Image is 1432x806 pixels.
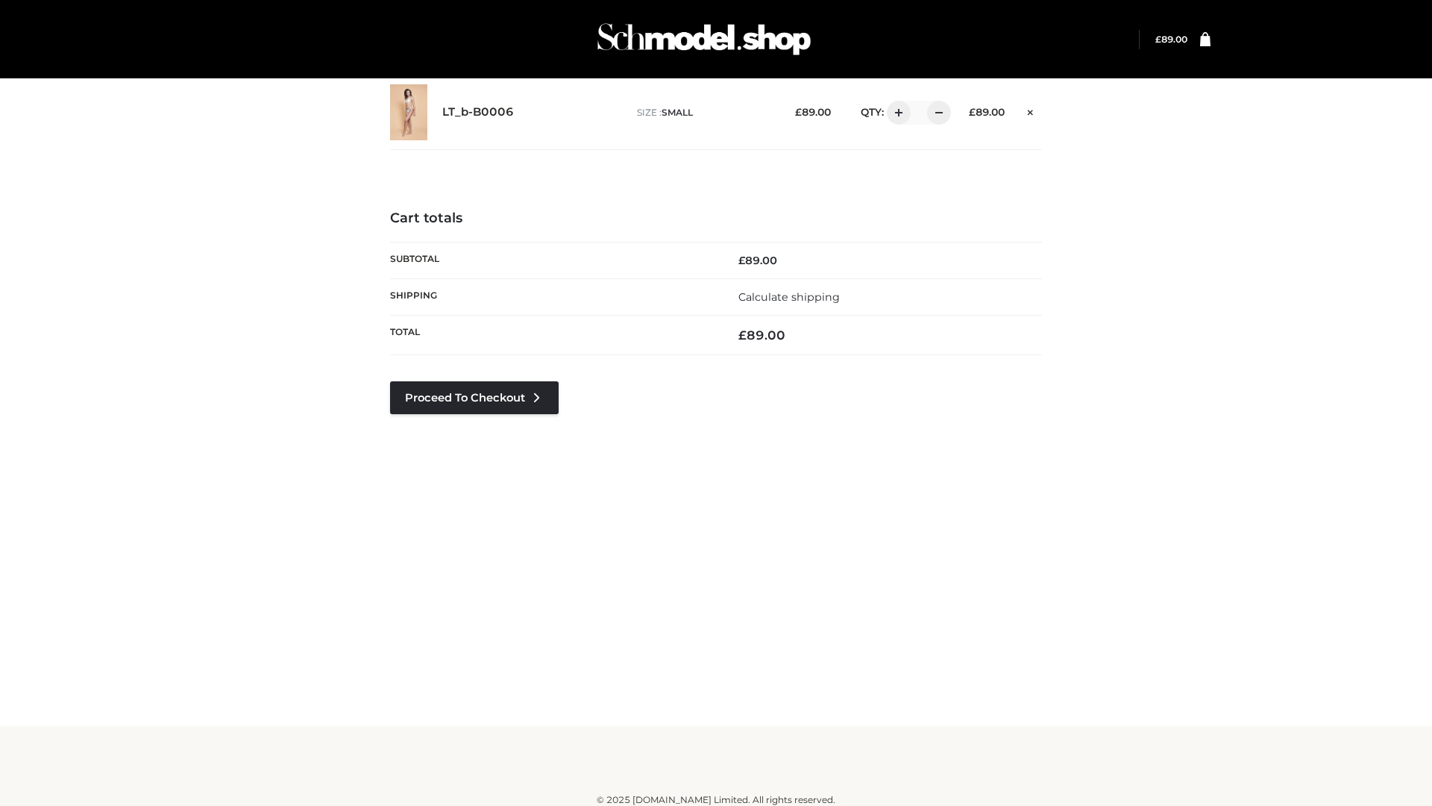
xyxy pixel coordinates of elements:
span: £ [1155,34,1161,45]
p: size : [637,106,772,119]
th: Subtotal [390,242,716,278]
a: Remove this item [1020,101,1042,120]
th: Shipping [390,278,716,315]
img: Schmodel Admin 964 [592,10,816,69]
th: Total [390,316,716,355]
img: LT_b-B0006 - SMALL [390,84,427,140]
span: £ [738,328,747,343]
span: £ [738,254,745,267]
a: £89.00 [1155,34,1187,45]
a: LT_b-B0006 [442,105,514,119]
span: £ [969,106,976,118]
span: SMALL [662,107,693,118]
span: £ [795,106,802,118]
a: Proceed to Checkout [390,381,559,414]
a: Calculate shipping [738,290,840,304]
bdi: 89.00 [738,254,777,267]
bdi: 89.00 [795,106,831,118]
h4: Cart totals [390,210,1042,227]
bdi: 89.00 [969,106,1005,118]
bdi: 89.00 [738,328,785,343]
bdi: 89.00 [1155,34,1187,45]
div: QTY: [846,101,946,125]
